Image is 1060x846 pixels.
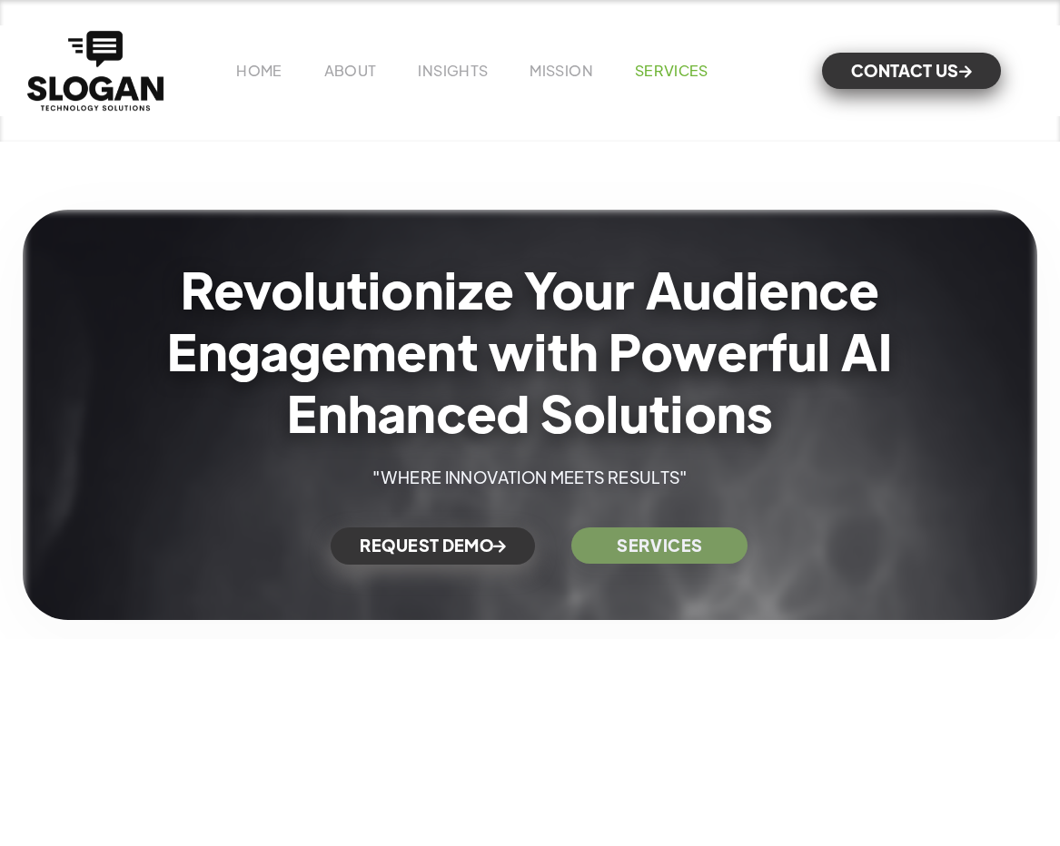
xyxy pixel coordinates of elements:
[617,535,702,556] strong: SERVICES
[571,527,748,564] a: SERVICES
[331,527,536,564] a: REQUEST DEMO
[959,65,972,77] span: 
[159,258,902,442] h1: Revolutionize Your Audience Engagement with Powerful AI Enhanced Solutions
[530,61,593,80] a: MISSION
[493,540,506,552] span: 
[822,53,1001,89] a: CONTACT US
[23,26,168,115] a: home
[635,61,708,80] a: SERVICES
[236,61,282,80] a: HOME
[296,464,764,491] p: "WHERE INNOVATION MEETS RESULTS"
[324,61,377,80] a: ABOUT
[418,61,488,80] a: INSIGHTS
